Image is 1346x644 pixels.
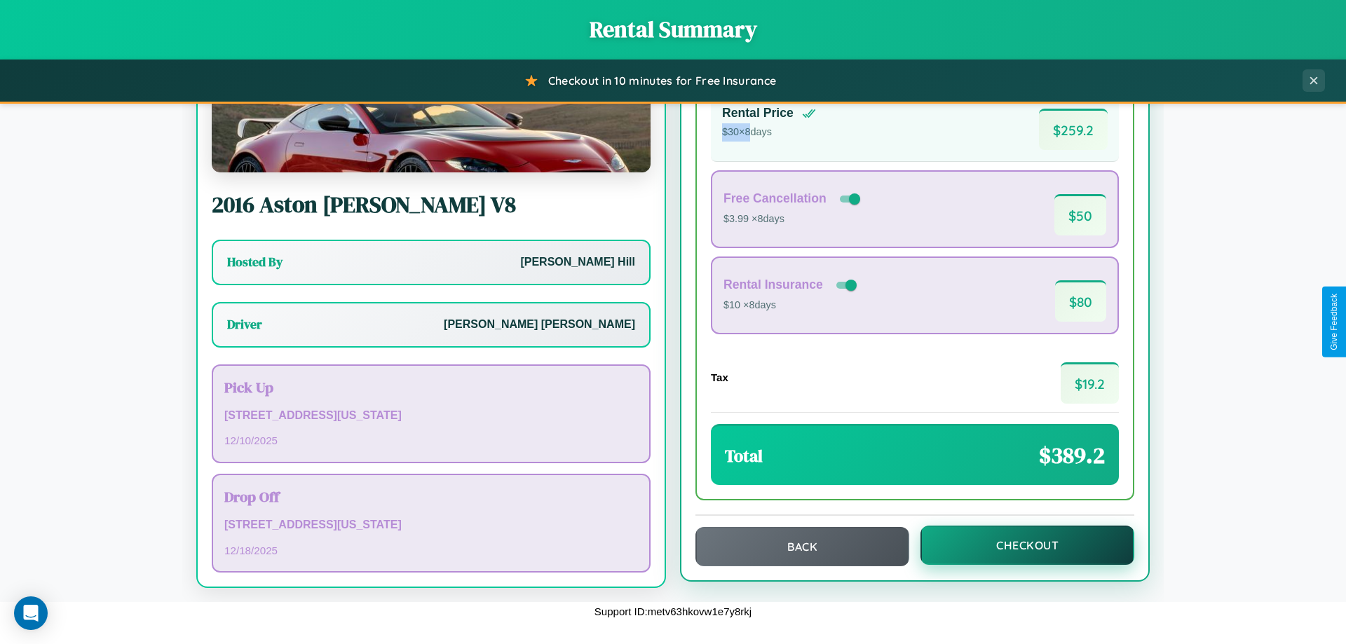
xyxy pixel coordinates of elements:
[548,74,776,88] span: Checkout in 10 minutes for Free Insurance
[695,527,909,566] button: Back
[920,526,1134,565] button: Checkout
[1329,294,1339,350] div: Give Feedback
[594,602,752,621] p: Support ID: metv63hkovw1e7y8rkj
[444,315,635,335] p: [PERSON_NAME] [PERSON_NAME]
[14,596,48,630] div: Open Intercom Messenger
[1039,440,1105,471] span: $ 389.2
[520,252,635,273] p: [PERSON_NAME] Hill
[224,377,638,397] h3: Pick Up
[227,316,262,333] h3: Driver
[723,210,863,228] p: $3.99 × 8 days
[711,371,728,383] h4: Tax
[1054,194,1106,235] span: $ 50
[725,444,763,467] h3: Total
[723,296,859,315] p: $10 × 8 days
[1061,362,1119,404] span: $ 19.2
[224,515,638,535] p: [STREET_ADDRESS][US_STATE]
[722,106,794,121] h4: Rental Price
[723,278,823,292] h4: Rental Insurance
[224,486,638,507] h3: Drop Off
[723,191,827,206] h4: Free Cancellation
[14,14,1332,45] h1: Rental Summary
[1055,280,1106,322] span: $ 80
[722,123,816,142] p: $ 30 × 8 days
[212,189,651,220] h2: 2016 Aston [PERSON_NAME] V8
[224,541,638,560] p: 12 / 18 / 2025
[227,254,283,270] h3: Hosted By
[1039,109,1108,150] span: $ 259.2
[224,431,638,450] p: 12 / 10 / 2025
[224,406,638,426] p: [STREET_ADDRESS][US_STATE]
